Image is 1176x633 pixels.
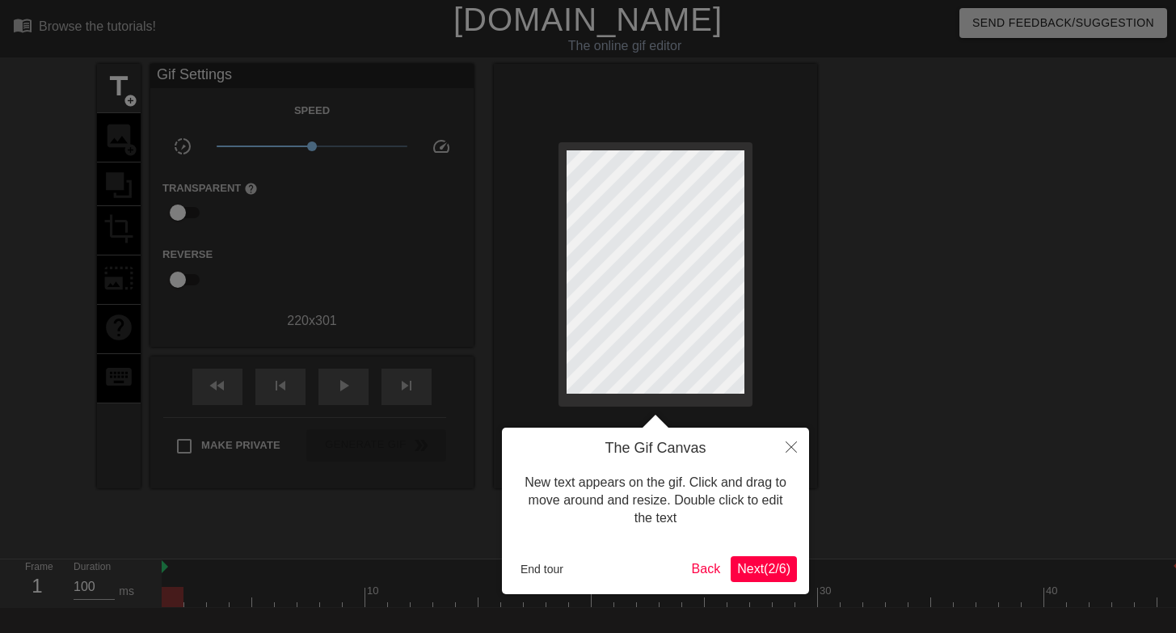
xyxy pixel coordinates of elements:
[773,428,809,465] button: Close
[514,557,570,581] button: End tour
[514,440,797,458] h4: The Gif Canvas
[731,556,797,582] button: Next
[514,458,797,544] div: New text appears on the gif. Click and drag to move around and resize. Double click to edit the text
[737,562,790,576] span: Next ( 2 / 6 )
[685,556,727,582] button: Back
